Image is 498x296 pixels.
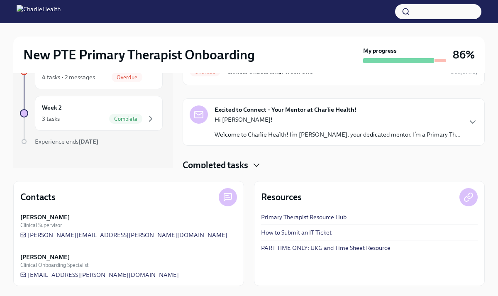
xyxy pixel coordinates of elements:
[109,116,142,122] span: Complete
[183,159,248,171] h4: Completed tasks
[20,96,163,131] a: Week 23 tasksComplete
[261,213,347,221] a: Primary Therapist Resource Hub
[35,138,98,145] span: Experience ends
[20,261,88,269] span: Clinical Onboarding Specialist
[451,68,478,75] span: Due
[112,74,142,81] span: Overdue
[20,253,70,261] strong: [PERSON_NAME]
[78,138,98,145] strong: [DATE]
[363,46,397,55] strong: My progress
[20,221,62,229] span: Clinical Supervisor
[183,159,485,171] div: Completed tasks
[20,231,227,239] a: [PERSON_NAME][EMAIL_ADDRESS][PERSON_NAME][DOMAIN_NAME]
[42,73,95,81] div: 4 tasks • 2 messages
[215,115,461,124] p: Hi [PERSON_NAME]!
[42,115,60,123] div: 3 tasks
[460,68,478,75] strong: [DATE]
[20,191,56,203] h4: Contacts
[20,271,179,279] a: [EMAIL_ADDRESS][PERSON_NAME][DOMAIN_NAME]
[261,244,391,252] a: PART-TIME ONLY: UKG and Time Sheet Resource
[20,213,70,221] strong: [PERSON_NAME]
[261,228,332,237] a: How to Submit an IT Ticket
[215,105,356,114] strong: Excited to Connect – Your Mentor at Charlie Health!
[261,191,302,203] h4: Resources
[23,46,255,63] h2: New PTE Primary Therapist Onboarding
[42,103,62,112] h6: Week 2
[453,47,475,62] h3: 86%
[17,5,61,18] img: CharlieHealth
[215,130,461,139] p: Welcome to Charlie Health! I’m [PERSON_NAME], your dedicated mentor. I’m a Primary Th...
